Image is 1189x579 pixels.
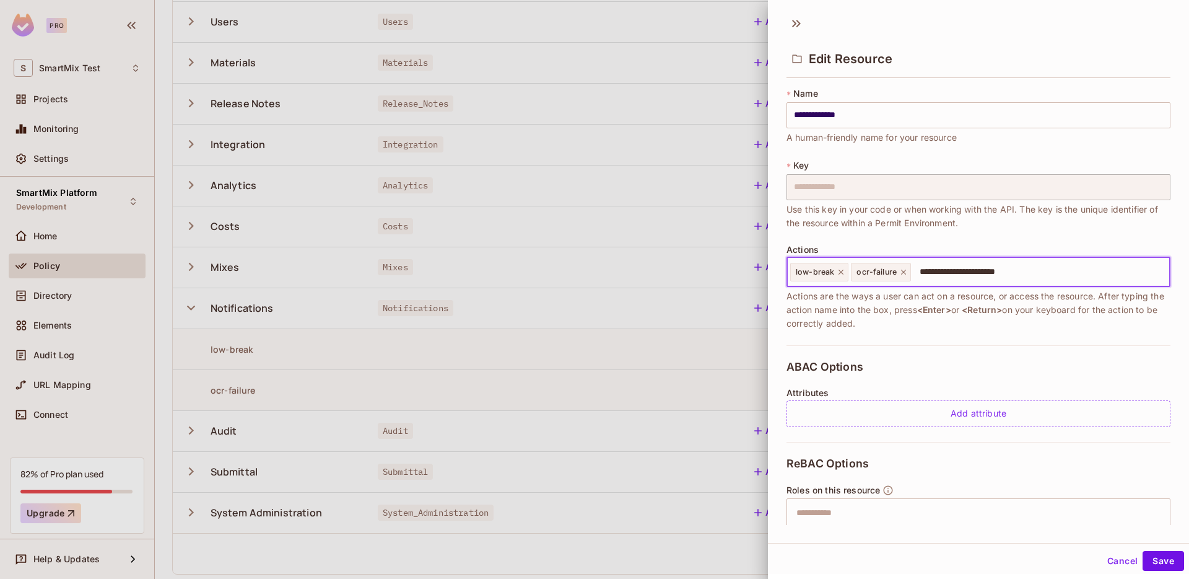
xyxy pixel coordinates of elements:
[796,267,834,277] span: low-break
[856,267,897,277] span: ocr-failure
[809,51,892,66] span: Edit Resource
[786,131,957,144] span: A human-friendly name for your resource
[786,485,880,495] span: Roles on this resource
[1102,551,1143,571] button: Cancel
[786,203,1170,230] span: Use this key in your code or when working with the API. The key is the unique identifier of the r...
[962,304,1002,315] span: <Return>
[786,289,1170,330] span: Actions are the ways a user can act on a resource, or access the resource. After typing the actio...
[917,304,951,315] span: <Enter>
[786,245,819,255] span: Actions
[793,161,809,170] span: Key
[793,89,818,99] span: Name
[790,263,848,281] div: low-break
[1143,551,1184,571] button: Save
[786,361,863,373] span: ABAC Options
[851,263,911,281] div: ocr-failure
[786,457,869,470] span: ReBAC Options
[786,388,829,398] span: Attributes
[786,400,1170,427] div: Add attribute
